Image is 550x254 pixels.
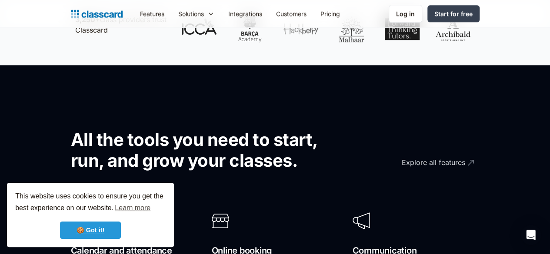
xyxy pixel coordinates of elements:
div: cookieconsent [7,183,174,247]
a: Customers [269,4,313,23]
a: learn more about cookies [113,201,152,214]
div: Solutions [178,9,204,18]
div: Log in [396,9,415,18]
a: Start for free [427,5,480,22]
a: Logo [71,8,123,20]
a: dismiss cookie message [60,221,121,239]
div: Explore all features [402,151,465,168]
div: Solutions [171,4,221,23]
a: Explore all features [382,151,475,175]
a: Features [133,4,171,23]
span: This website uses cookies to ensure you get the best experience on our website. [15,191,166,214]
div: Start for free [434,9,473,18]
h2: All the tools you need to start, run, and grow your classes. [71,129,347,171]
a: Integrations [221,4,269,23]
a: Log in [389,5,422,23]
div: Open Intercom Messenger [520,224,541,245]
a: Pricing [313,4,347,23]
